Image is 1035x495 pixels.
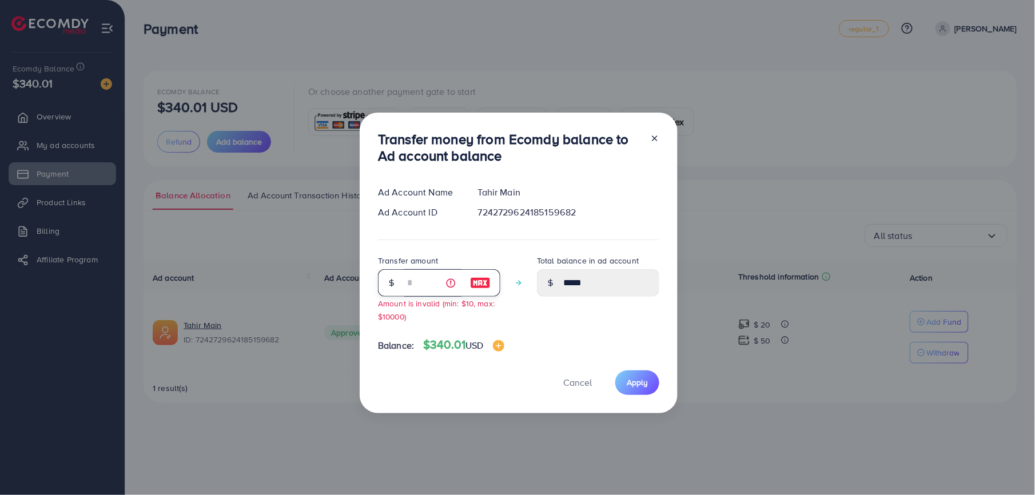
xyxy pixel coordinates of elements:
label: Transfer amount [378,255,438,266]
label: Total balance in ad account [537,255,639,266]
button: Apply [615,370,659,395]
div: 7242729624185159682 [469,206,668,219]
small: Amount is invalid (min: $10, max: $10000) [378,298,495,322]
div: Ad Account ID [369,206,469,219]
button: Cancel [549,370,606,395]
span: USD [465,339,483,352]
span: Apply [627,377,648,388]
img: image [493,340,504,352]
img: image [470,276,491,290]
div: Tahir Main [469,186,668,199]
div: Ad Account Name [369,186,469,199]
span: Cancel [563,376,592,389]
h3: Transfer money from Ecomdy balance to Ad account balance [378,131,641,164]
h4: $340.01 [423,338,504,352]
span: Balance: [378,339,414,352]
